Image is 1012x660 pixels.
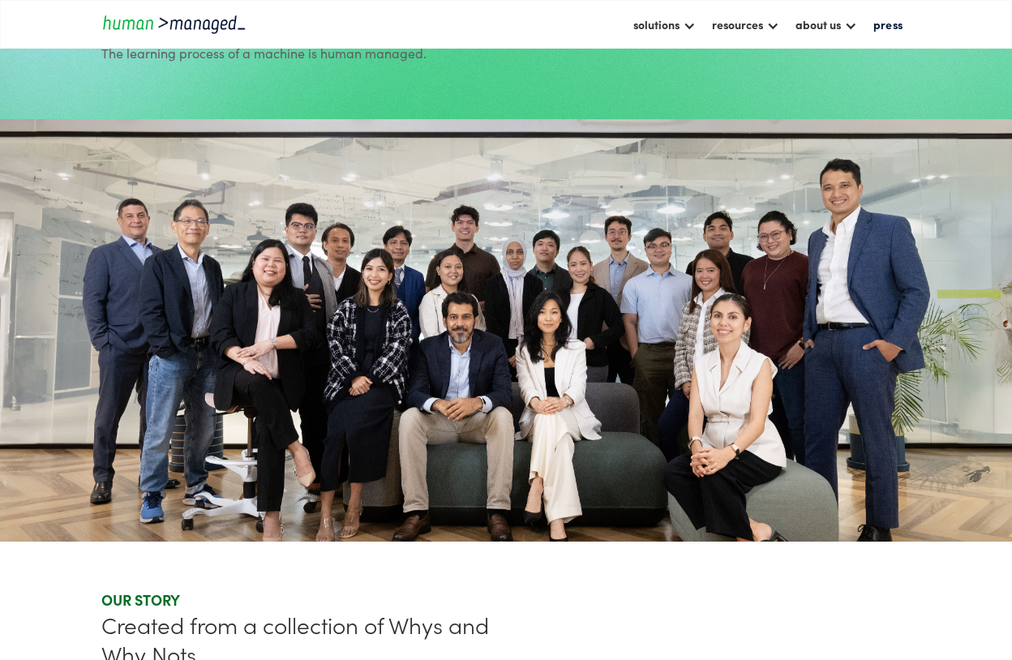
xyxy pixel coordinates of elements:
div: solutions [625,11,704,38]
div: resources [704,11,787,38]
div: Our Story [101,590,493,610]
a: press [865,11,911,38]
div: about us [787,11,865,38]
div: resources [712,15,763,34]
div: about us [795,15,841,34]
div: solutions [633,15,680,34]
div: The learning process of a machine is human managed. [101,43,500,62]
a: home [101,13,247,35]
